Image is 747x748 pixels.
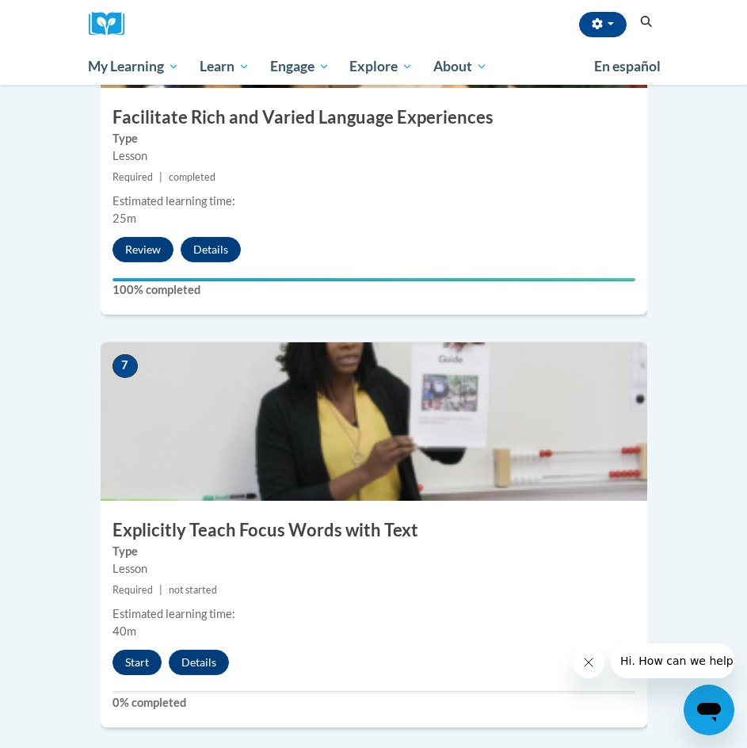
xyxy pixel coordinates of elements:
span: About [433,57,487,76]
div: Estimated learning time: [112,193,635,210]
span: Required [112,171,153,183]
label: Type [112,130,635,147]
span: not started [169,584,217,596]
a: About [423,48,497,85]
span: Hi. How can we help? [10,11,128,24]
div: Lesson [112,560,635,578]
h3: Explicitly Teach Focus Words with Text [101,518,647,543]
button: Review [112,237,173,262]
button: Account Settings [579,12,627,37]
a: Engage [260,48,340,85]
iframe: Message from company [611,643,734,678]
span: 25m [112,212,136,225]
span: Learn [200,57,250,76]
a: My Learning [78,48,190,85]
span: 40m [112,624,136,638]
div: Lesson [112,147,635,165]
span: | [159,584,162,596]
div: Your progress [112,278,635,281]
h3: Facilitate Rich and Varied Language Experiences [101,105,647,130]
a: Explore [339,48,423,85]
span: Explore [349,57,413,76]
div: Estimated learning time: [112,605,635,623]
iframe: Close message [573,647,604,678]
a: En español [584,50,671,83]
span: My Learning [88,57,179,76]
span: En español [594,58,661,74]
span: 7 [112,354,138,378]
label: 0% completed [112,694,635,712]
a: Cox Campus [89,12,136,36]
a: Learn [189,48,260,85]
img: Logo brand [89,12,136,36]
img: Course Image [101,342,647,501]
span: Required [112,584,153,596]
button: Start [112,650,162,675]
span: | [159,171,162,183]
span: Engage [270,57,330,76]
label: 100% completed [112,281,635,299]
button: Details [181,237,241,262]
iframe: Button to launch messaging window [684,685,734,735]
div: Main menu [77,48,671,85]
span: completed [169,171,215,183]
button: Details [169,650,229,675]
label: Type [112,543,635,560]
button: Search [635,13,658,32]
